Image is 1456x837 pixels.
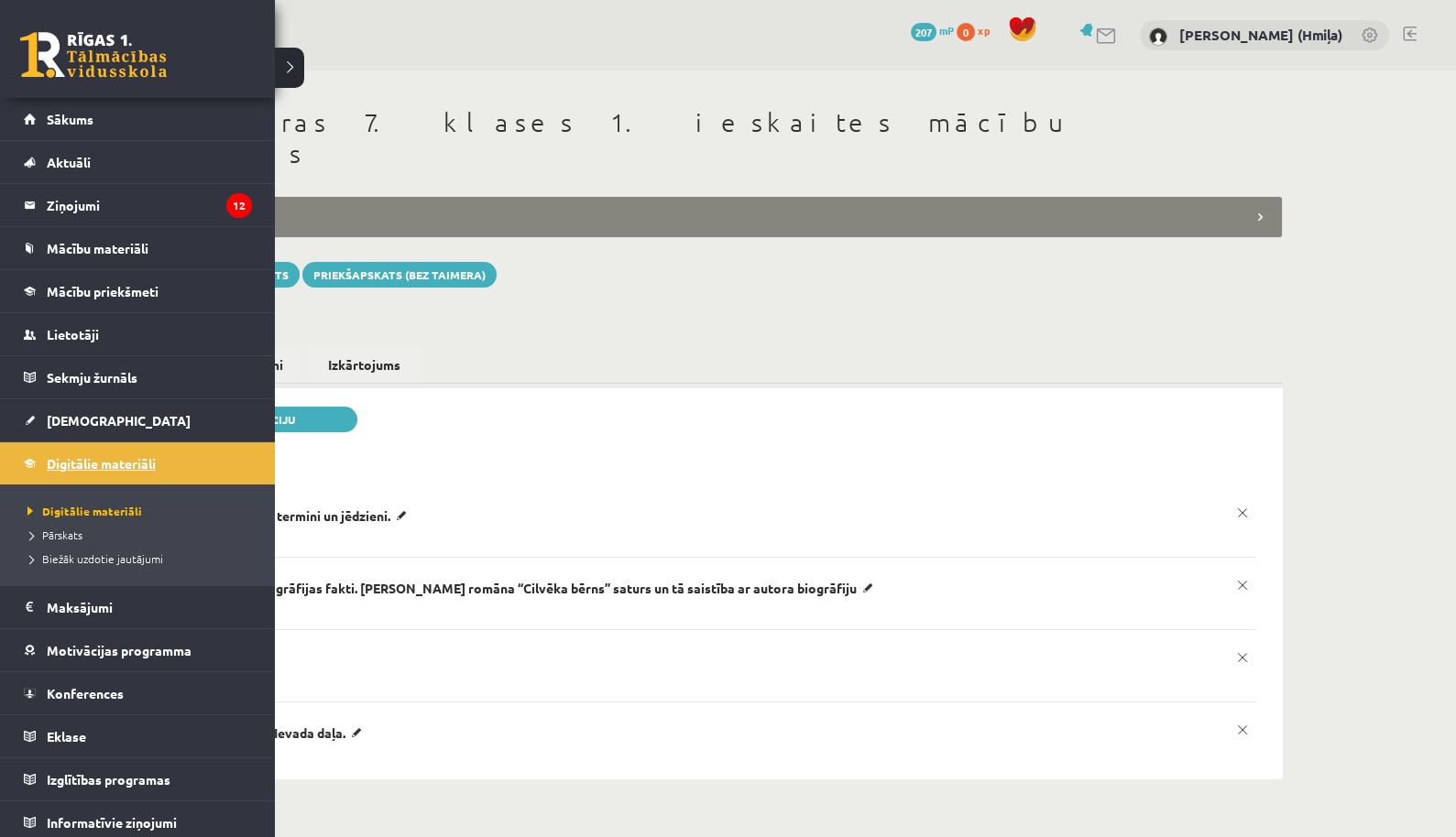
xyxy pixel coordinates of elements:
a: Digitālie materiāli [23,503,257,519]
a: 207 mP [911,23,954,38]
a: 0 xp [957,23,999,38]
span: Digitālie materiāli [23,504,142,518]
i: 12 [226,193,252,218]
a: Sākums [24,98,252,140]
a: [DEMOGRAPHIC_DATA] [24,399,252,441]
span: Eklase [47,728,86,745]
a: Izglītības programas [24,758,252,800]
span: Mācību priekšmeti [47,283,159,299]
a: Mācību materiāli [24,227,252,269]
a: Motivācijas programma [24,629,252,671]
img: Anastasiia Khmil (Hmiļa) [1149,27,1167,46]
a: Digitālie materiāli [24,442,252,484]
a: x [1230,500,1255,526]
span: mP [939,23,954,38]
a: Konferences [24,672,252,714]
a: Eklase [24,715,252,757]
span: xp [978,23,990,38]
legend: Ziņojumi [47,184,252,226]
p: 📖 1. tēma. Literatūras termini un jēdzieni. [137,507,413,524]
span: Sekmju žurnāls [47,369,137,386]
span: Izglītības programas [47,771,170,788]
a: x [1230,717,1255,743]
a: Mācību priekšmeti [24,270,252,312]
a: Lietotāji [24,313,252,355]
span: Konferences [47,685,124,701]
a: Biežāk uzdotie jautājumi [23,550,257,567]
legend: Pamatdati [110,196,1283,238]
h1: Literatūras 7. klases 1. ieskaites mācību materiāls [110,107,1283,168]
a: x [1230,572,1255,598]
legend: Maksājumi [47,586,252,628]
span: Informatīvie ziņojumi [47,814,177,831]
span: Mācību materiāli [47,240,148,256]
span: Digitālie materiāli [47,455,156,472]
span: Lietotāji [47,326,99,342]
a: Maksājumi [24,586,252,628]
a: Izkārtojums [306,348,422,382]
span: Motivācijas programma [47,642,192,658]
span: 0 [957,23,975,41]
a: Rīgas 1. Tālmācības vidusskola [20,32,167,78]
a: Sekmju žurnāls [24,356,252,398]
span: 207 [911,23,936,41]
a: [PERSON_NAME] (Hmiļa) [1179,26,1342,44]
span: Sākums [47,111,93,127]
span: Aktuāli [47,154,91,170]
p: 📖 2. tēma. Klīdzēja biogrāfijas fakti. [PERSON_NAME] romāna “Cilvēka bērns” saturs un tā saistība... [137,580,880,596]
span: [DEMOGRAPHIC_DATA] [47,412,191,429]
span: Pārskats [23,527,82,542]
a: x [1230,645,1255,670]
a: Aktuāli [24,141,252,183]
a: Priekšapskats (bez taimera) [302,262,497,288]
span: Biežāk uzdotie jautājumi [23,551,163,566]
a: Pārskats [23,527,257,543]
a: Ziņojumi12 [24,184,252,226]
